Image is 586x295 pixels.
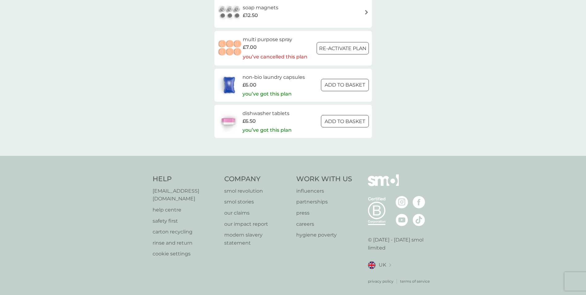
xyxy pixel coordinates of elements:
[217,37,243,59] img: multi purpose spray
[296,187,352,195] a: influencers
[319,45,366,53] p: Re-activate Plan
[325,118,365,126] p: ADD TO BASKET
[224,231,290,247] a: modern slavery statement
[153,250,218,258] a: cookie settings
[396,214,408,226] img: visit the smol Youtube page
[325,81,365,89] p: ADD TO BASKET
[224,220,290,228] a: our impact report
[400,278,430,284] a: terms of service
[153,206,218,214] a: help centre
[296,209,352,217] a: press
[368,261,376,269] img: UK flag
[389,263,391,267] img: select a new location
[243,53,307,61] p: you’ve cancelled this plan
[217,2,243,23] img: soap magnets
[379,261,386,269] span: UK
[243,36,307,44] h6: multi purpose spray
[153,228,218,236] a: carton recycling
[217,74,241,96] img: non-bio laundry capsules
[153,239,218,247] a: rinse and return
[243,11,258,19] span: £12.50
[242,109,292,118] h6: dishwasher tablets
[368,236,434,252] p: © [DATE] - [DATE] smol limited
[364,10,369,15] img: arrow right
[368,174,399,195] img: smol
[317,42,369,54] button: Re-activate Plan
[242,81,256,89] span: £6.00
[413,214,425,226] img: visit the smol Tiktok page
[413,196,425,208] img: visit the smol Facebook page
[368,278,394,284] a: privacy policy
[296,231,352,239] a: hygiene poverty
[224,209,290,217] a: our claims
[242,73,305,81] h6: non-bio laundry capsules
[224,198,290,206] a: smol stories
[296,174,352,184] h4: Work With Us
[242,126,292,134] p: you’ve got this plan
[243,43,257,51] span: £7.00
[296,220,352,228] a: careers
[296,198,352,206] a: partnerships
[321,115,369,127] button: ADD TO BASKET
[321,79,369,91] button: ADD TO BASKET
[243,4,278,12] h6: soap magnets
[224,174,290,184] h4: Company
[153,217,218,225] a: safety first
[224,187,290,195] a: smol revolution
[242,90,292,98] p: you’ve got this plan
[153,174,218,184] h4: Help
[396,196,408,208] img: visit the smol Instagram page
[217,110,239,132] img: dishwasher tablets
[242,117,256,125] span: £6.50
[153,187,218,203] a: [EMAIL_ADDRESS][DOMAIN_NAME]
